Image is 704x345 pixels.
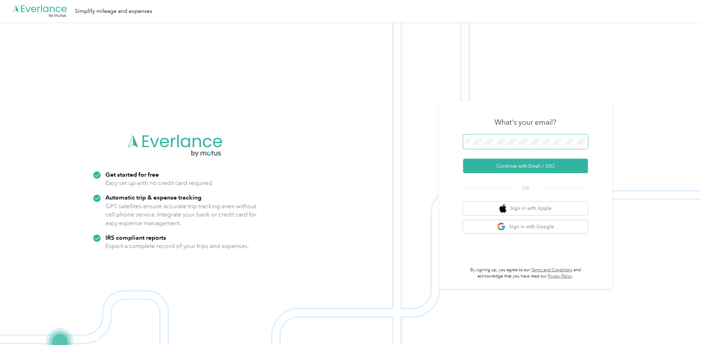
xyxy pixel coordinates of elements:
a: Privacy Policy [548,274,572,279]
div: Simplify mileage and expenses [75,7,152,16]
a: Terms and Conditions [531,267,573,273]
p: GPS satellites ensure accurate trip tracking even without cell phone service. Integrate your bank... [105,202,257,228]
span: OR [513,185,538,192]
img: apple logo [499,204,506,213]
p: By signing up, you agree to our and acknowledge that you have read our . [463,267,588,279]
h3: What's your email? [495,117,556,127]
button: apple logoSign in with Apple [463,202,588,215]
img: google logo [497,222,506,231]
strong: Automatic trip & expense tracking [105,194,201,201]
button: google logoSign in with Google [463,220,588,233]
button: Continue with Email / SSO [463,159,588,173]
strong: IRS compliant reports [105,234,166,241]
p: Export a complete record of your trips and expenses. [105,242,249,250]
strong: Get started for free [105,171,159,178]
p: Easy set up with no credit card required [105,179,212,187]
